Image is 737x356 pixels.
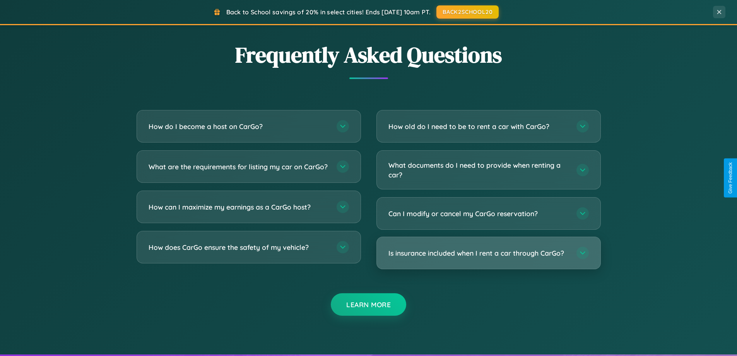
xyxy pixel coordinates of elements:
[388,209,569,218] h3: Can I modify or cancel my CarGo reservation?
[137,40,601,70] h2: Frequently Asked Questions
[149,162,329,172] h3: What are the requirements for listing my car on CarGo?
[149,122,329,131] h3: How do I become a host on CarGo?
[728,162,733,194] div: Give Feedback
[331,293,406,316] button: Learn More
[149,202,329,212] h3: How can I maximize my earnings as a CarGo host?
[388,122,569,131] h3: How old do I need to be to rent a car with CarGo?
[149,242,329,252] h3: How does CarGo ensure the safety of my vehicle?
[388,160,569,179] h3: What documents do I need to provide when renting a car?
[226,8,431,16] span: Back to School savings of 20% in select cities! Ends [DATE] 10am PT.
[388,248,569,258] h3: Is insurance included when I rent a car through CarGo?
[436,5,499,19] button: BACK2SCHOOL20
